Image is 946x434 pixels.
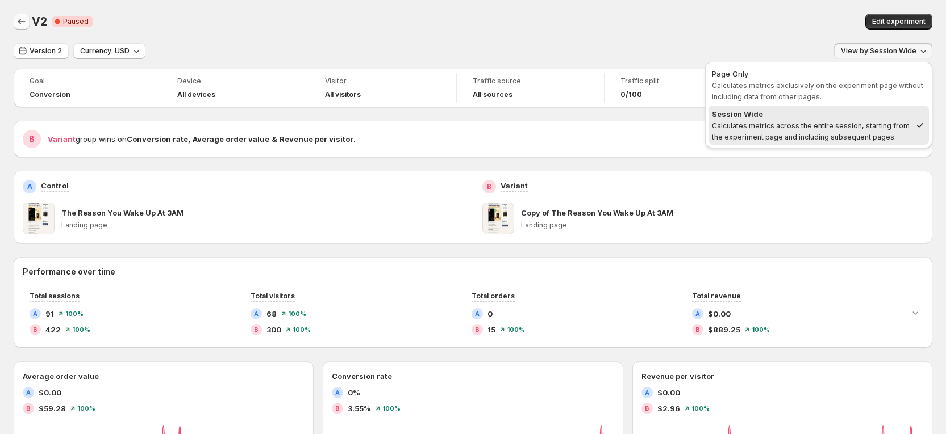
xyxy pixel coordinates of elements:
h2: A [645,389,649,396]
h2: A [26,389,31,396]
p: Landing page [521,221,923,230]
span: Goal [30,77,145,86]
span: Conversion [30,90,70,99]
button: Edit experiment [865,14,932,30]
strong: Revenue per visitor [280,134,353,144]
button: Version 2 [14,43,69,59]
span: 100 % [288,310,306,317]
h2: B [33,326,37,333]
span: Version 2 [30,47,62,56]
img: The Reason You Wake Up At 3AM [23,203,55,234]
span: Traffic source [473,77,588,86]
span: $2.96 [657,403,680,414]
span: 15 [487,324,495,335]
span: Total sessions [30,292,80,300]
span: 100 % [65,310,84,317]
span: 100 % [752,326,770,333]
h3: Average order value [23,370,99,382]
span: 100 % [691,405,710,412]
span: Traffic split [620,77,736,86]
strong: , [188,134,190,144]
h2: B [487,182,491,191]
h2: B [254,326,259,333]
h2: A [475,310,480,317]
span: View by: Session Wide [841,47,916,56]
p: The Reason You Wake Up At 3AM [61,207,184,218]
span: Device [177,77,293,86]
a: DeviceAll devices [177,75,293,100]
span: Calculates metrics exclusively on the experiment page without including data from other pages. [712,81,923,101]
div: Page Only [712,68,926,79]
span: 3.55% [348,403,371,414]
h2: Performance over time [23,266,923,277]
span: group wins on . [48,134,355,144]
h2: A [33,310,37,317]
h2: B [335,405,340,412]
span: 100 % [293,326,311,333]
button: View by:Session Wide [834,43,932,59]
img: Copy of The Reason You Wake Up At 3AM [482,203,514,234]
a: GoalConversion [30,75,145,100]
span: 100 % [77,405,95,412]
span: 300 [266,324,281,335]
p: Variant [501,180,528,191]
span: $889.25 [708,324,740,335]
h4: All sources [473,90,512,99]
a: VisitorAll visitors [325,75,440,100]
span: Variant [48,134,76,144]
span: 91 [45,308,54,319]
span: Calculates metrics across the entire session, starting from the experiment page and including sub... [712,121,910,141]
span: Edit experiment [872,17,926,26]
h2: A [254,310,259,317]
div: Session Wide [712,108,911,120]
span: Total visitors [251,292,295,300]
span: $0.00 [708,308,731,319]
span: 0% [348,387,360,398]
span: 422 [45,324,61,335]
h3: Revenue per visitor [641,370,714,382]
span: 0/100 [620,90,642,99]
button: Currency: USD [73,43,145,59]
button: Expand chart [907,305,923,321]
h2: B [645,405,649,412]
span: 0 [487,308,493,319]
span: Visitor [325,77,440,86]
a: Traffic split0/100 [620,75,736,100]
span: Paused [63,17,89,26]
span: Total revenue [692,292,741,300]
span: Currency: USD [80,47,130,56]
span: 100 % [507,326,525,333]
h2: B [475,326,480,333]
h2: B [695,326,700,333]
strong: Conversion rate [127,134,188,144]
strong: & [272,134,277,144]
h2: B [26,405,31,412]
h4: All devices [177,90,215,99]
h4: All visitors [325,90,361,99]
span: V2 [32,15,47,28]
a: Traffic sourceAll sources [473,75,588,100]
h2: B [29,133,35,145]
button: Back [14,14,30,30]
h2: A [335,389,340,396]
h2: A [695,310,700,317]
p: Landing page [61,221,464,230]
h2: A [27,182,32,191]
h3: Conversion rate [332,370,392,382]
span: 68 [266,308,277,319]
span: 100 % [72,326,90,333]
span: $59.28 [39,403,66,414]
p: Control [41,180,69,191]
span: Total orders [472,292,515,300]
span: 100 % [382,405,401,412]
strong: Average order value [193,134,269,144]
span: $0.00 [657,387,680,398]
span: $0.00 [39,387,61,398]
p: Copy of The Reason You Wake Up At 3AM [521,207,673,218]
